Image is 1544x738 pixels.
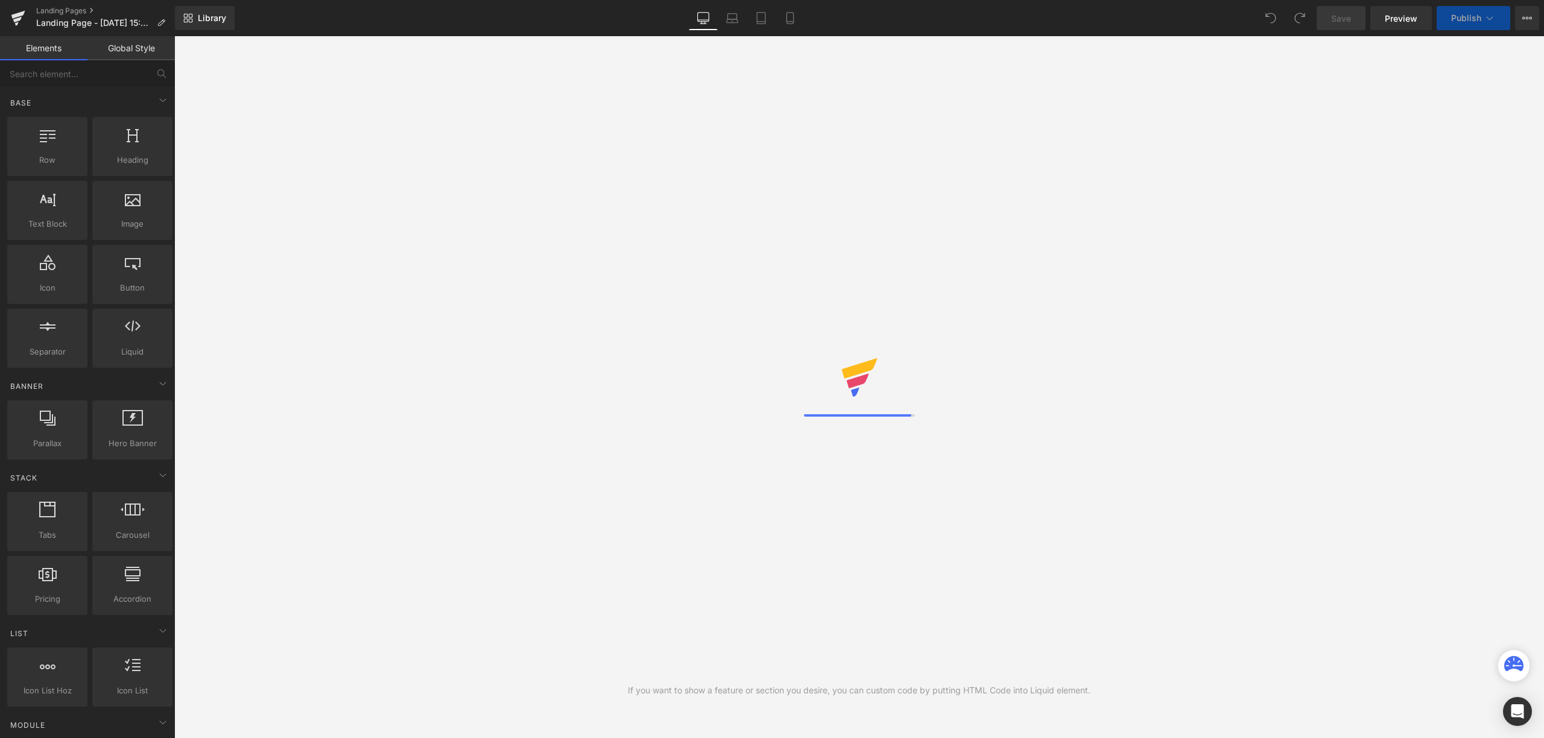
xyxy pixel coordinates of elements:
[747,6,776,30] a: Tablet
[1437,6,1510,30] button: Publish
[628,684,1090,697] div: If you want to show a feature or section you desire, you can custom code by putting HTML Code int...
[1259,6,1283,30] button: Undo
[11,154,84,166] span: Row
[1515,6,1539,30] button: More
[96,437,169,450] span: Hero Banner
[96,282,169,294] span: Button
[9,472,39,484] span: Stack
[11,218,84,230] span: Text Block
[689,6,718,30] a: Desktop
[36,6,175,16] a: Landing Pages
[718,6,747,30] a: Laptop
[1288,6,1312,30] button: Redo
[1370,6,1432,30] a: Preview
[11,684,84,697] span: Icon List Hoz
[9,628,30,639] span: List
[87,36,175,60] a: Global Style
[11,529,84,541] span: Tabs
[11,593,84,605] span: Pricing
[11,437,84,450] span: Parallax
[1451,13,1481,23] span: Publish
[175,6,235,30] a: New Library
[96,684,169,697] span: Icon List
[776,6,805,30] a: Mobile
[96,345,169,358] span: Liquid
[36,18,152,28] span: Landing Page - [DATE] 15:48:52
[198,13,226,24] span: Library
[9,380,45,392] span: Banner
[11,282,84,294] span: Icon
[1331,12,1351,25] span: Save
[9,719,46,731] span: Module
[96,154,169,166] span: Heading
[1503,697,1532,726] div: Open Intercom Messenger
[11,345,84,358] span: Separator
[96,593,169,605] span: Accordion
[96,529,169,541] span: Carousel
[9,97,33,109] span: Base
[96,218,169,230] span: Image
[1385,12,1417,25] span: Preview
